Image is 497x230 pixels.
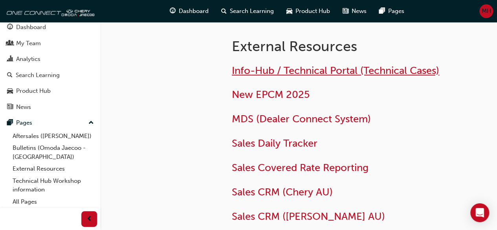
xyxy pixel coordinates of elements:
[16,103,31,112] div: News
[379,6,385,16] span: pages-icon
[280,3,336,19] a: car-iconProduct Hub
[16,86,51,96] div: Product Hub
[470,203,489,222] div: Open Intercom Messenger
[388,7,404,16] span: Pages
[232,88,310,101] a: New EPCM 2025
[479,4,493,18] button: MH
[7,72,13,79] span: search-icon
[3,20,97,35] a: Dashboard
[232,64,439,77] a: Info-Hub / Technical Portal (Technical Cases)
[16,23,46,32] div: Dashboard
[230,7,274,16] span: Search Learning
[9,163,97,175] a: External Resources
[163,3,215,19] a: guage-iconDashboard
[232,210,385,223] a: Sales CRM ([PERSON_NAME] AU)
[343,6,348,16] span: news-icon
[232,113,371,125] a: MDS (Dealer Connect System)
[286,6,292,16] span: car-icon
[7,104,13,111] span: news-icon
[3,52,97,66] a: Analytics
[336,3,373,19] a: news-iconNews
[16,39,41,48] div: My Team
[221,6,227,16] span: search-icon
[9,130,97,142] a: Aftersales ([PERSON_NAME])
[7,120,13,127] span: pages-icon
[352,7,367,16] span: News
[482,7,491,16] span: MH
[7,56,13,63] span: chart-icon
[232,137,317,149] a: Sales Daily Tracker
[3,68,97,83] a: Search Learning
[3,100,97,114] a: News
[3,84,97,98] a: Product Hub
[16,118,32,127] div: Pages
[215,3,280,19] a: search-iconSearch Learning
[88,118,94,128] span: up-icon
[3,116,97,130] button: Pages
[16,55,40,64] div: Analytics
[295,7,330,16] span: Product Hub
[170,6,176,16] span: guage-icon
[16,71,60,80] div: Search Learning
[86,214,92,224] span: prev-icon
[4,3,94,19] img: oneconnect
[3,36,97,51] a: My Team
[232,38,437,55] h1: External Resources
[179,7,209,16] span: Dashboard
[7,40,13,47] span: people-icon
[373,3,411,19] a: pages-iconPages
[7,88,13,95] span: car-icon
[7,24,13,31] span: guage-icon
[3,18,97,116] button: DashboardMy TeamAnalyticsSearch LearningProduct HubNews
[9,196,97,208] a: All Pages
[232,186,333,198] a: Sales CRM (Chery AU)
[232,162,369,174] a: Sales Covered Rate Reporting
[9,175,97,196] a: Technical Hub Workshop information
[9,142,97,163] a: Bulletins (Omoda Jaecoo - [GEOGRAPHIC_DATA])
